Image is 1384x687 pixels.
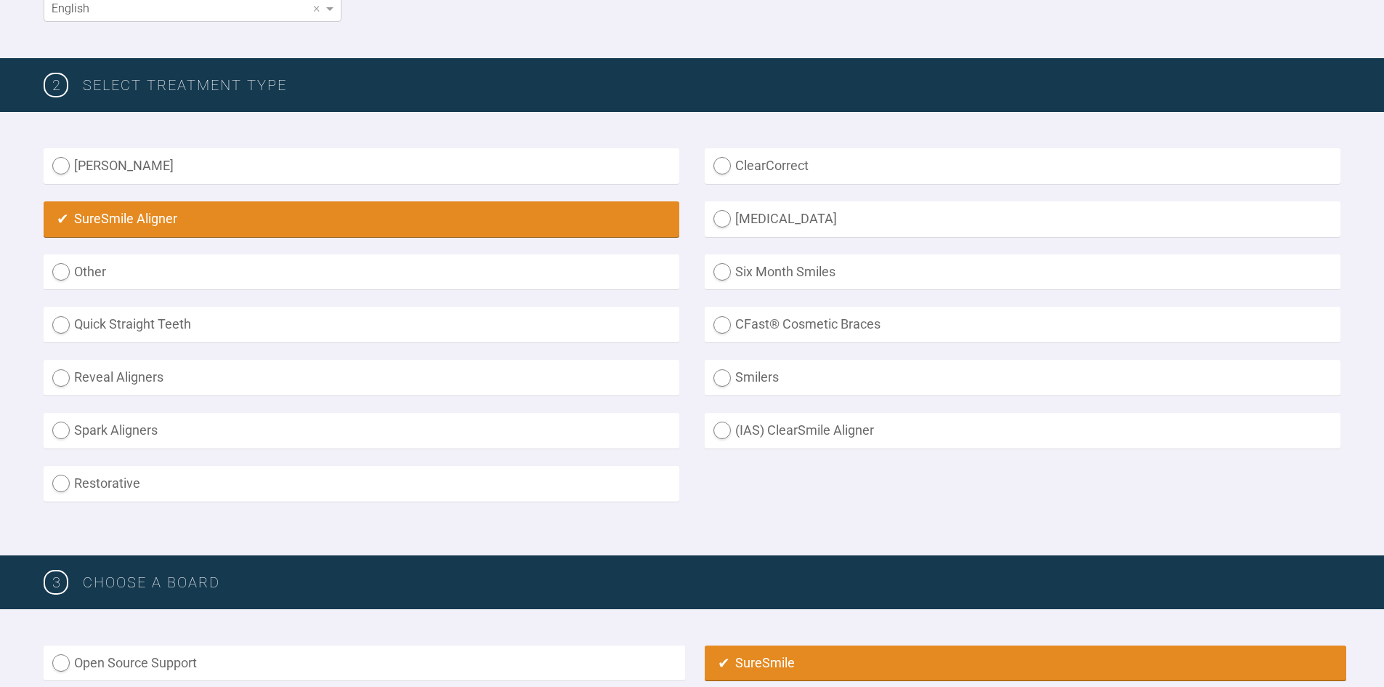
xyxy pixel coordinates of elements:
label: SureSmile [705,646,1346,681]
label: [MEDICAL_DATA] [705,201,1340,237]
label: [PERSON_NAME] [44,148,679,184]
h3: Choose a board [83,571,1340,594]
span: × [313,1,320,15]
span: English [52,1,89,15]
label: CFast® Cosmetic Braces [705,307,1340,342]
span: 2 [44,73,68,97]
label: Six Month Smiles [705,254,1340,290]
label: Reveal Aligners [44,360,679,395]
label: SureSmile Aligner [44,201,679,237]
span: 3 [44,570,68,595]
label: Other [44,254,679,290]
label: ClearCorrect [705,148,1340,184]
label: Quick Straight Teeth [44,307,679,342]
label: Smilers [705,360,1340,395]
label: Spark Aligners [44,413,679,449]
label: (IAS) ClearSmile Aligner [705,413,1340,449]
label: Restorative [44,466,679,502]
label: Open Source Support [44,646,685,681]
h3: SELECT TREATMENT TYPE [83,73,1340,97]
